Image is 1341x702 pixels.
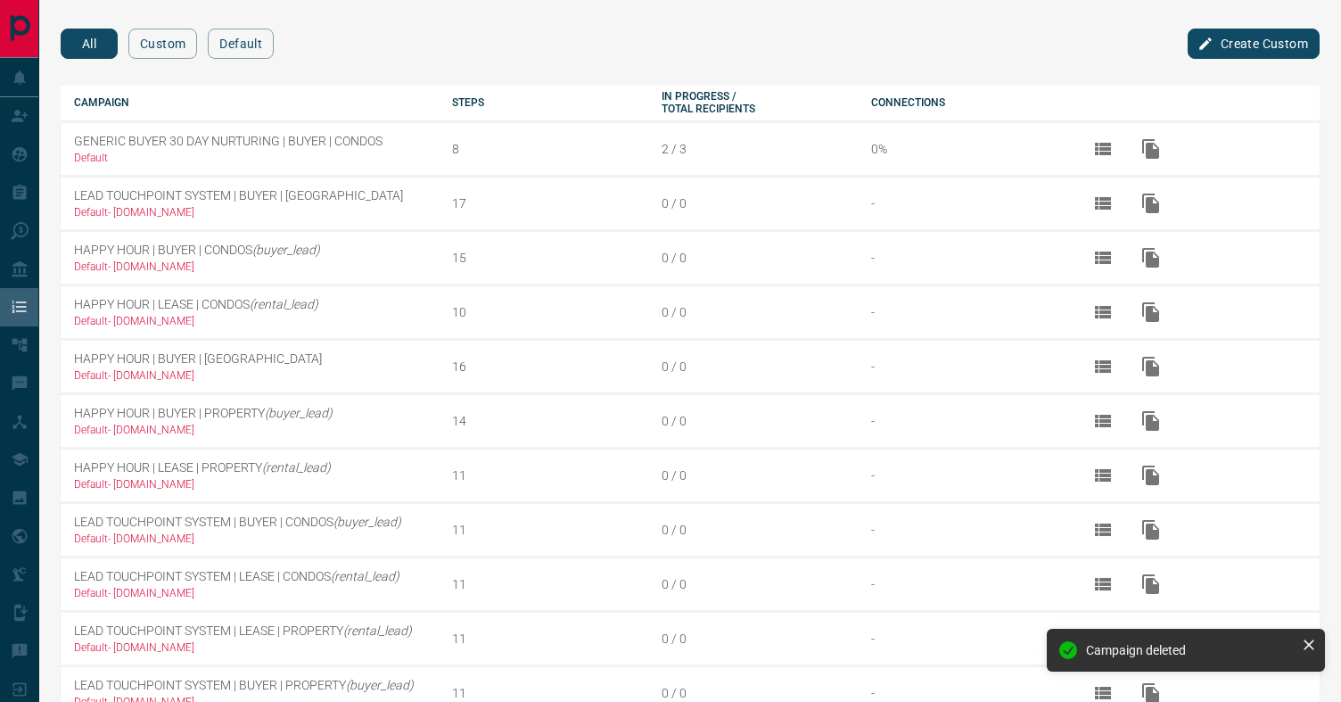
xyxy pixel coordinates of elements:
[648,230,858,285] td: 0 / 0
[439,86,648,121] th: Steps
[74,424,439,436] div: Default - [DOMAIN_NAME]
[250,297,318,311] em: (rental_lead)
[346,678,414,692] em: (buyer_lead)
[858,393,1067,448] td: -
[858,86,1067,121] th: Connections
[452,468,648,483] div: 11
[1082,617,1124,660] button: View Details
[1130,236,1172,279] button: Duplicate
[1082,563,1124,606] button: View Details
[61,611,439,665] td: LEAD TOUCHPOINT SYSTEM | LEASE | PROPERTY
[265,406,333,420] em: (buyer_lead)
[208,29,274,59] button: Default
[1082,454,1124,497] button: View Details
[648,339,858,393] td: 0 / 0
[1082,128,1124,170] button: View Details
[858,285,1067,339] td: -
[452,523,648,537] div: 11
[74,478,439,491] div: Default - [DOMAIN_NAME]
[1130,454,1172,497] button: Duplicate
[74,587,439,599] div: Default - [DOMAIN_NAME]
[452,632,648,646] div: 11
[1086,643,1295,657] div: Campaign deleted
[648,557,858,611] td: 0 / 0
[1082,236,1124,279] button: View Details
[858,611,1067,665] td: -
[858,339,1067,393] td: -
[858,557,1067,611] td: -
[648,285,858,339] td: 0 / 0
[648,393,858,448] td: 0 / 0
[1068,86,1320,121] th: actions
[1082,508,1124,551] button: View Details
[74,152,439,164] div: Default
[74,260,439,273] div: Default - [DOMAIN_NAME]
[452,414,648,428] div: 14
[61,121,439,176] td: GENERIC BUYER 30 DAY NURTURING | BUYER | CONDOS
[262,460,331,475] em: (rental_lead)
[74,315,439,327] div: Default - [DOMAIN_NAME]
[61,448,439,502] td: HAPPY HOUR | LEASE | PROPERTY
[452,686,648,700] div: 11
[648,86,858,121] th: In Progress / Total Recipients
[452,142,648,156] div: 8
[858,121,1067,176] td: 0%
[1130,617,1172,660] button: Duplicate
[1188,29,1320,59] button: Create Custom
[1130,128,1172,170] button: Duplicate
[858,502,1067,557] td: -
[61,230,439,285] td: HAPPY HOUR | BUYER | CONDOS
[1082,182,1124,225] button: View Details
[61,285,439,339] td: HAPPY HOUR | LEASE | CONDOS
[61,393,439,448] td: HAPPY HOUR | BUYER | PROPERTY
[452,196,648,211] div: 17
[858,176,1067,230] td: -
[1082,345,1124,388] button: View Details
[343,624,412,638] em: (rental_lead)
[331,569,399,583] em: (rental_lead)
[74,369,439,382] div: Default - [DOMAIN_NAME]
[333,515,401,529] em: (buyer_lead)
[74,206,439,219] div: Default - [DOMAIN_NAME]
[74,641,439,654] div: Default - [DOMAIN_NAME]
[1130,182,1172,225] button: Duplicate
[61,86,439,121] th: Campaign
[61,339,439,393] td: HAPPY HOUR | BUYER | [GEOGRAPHIC_DATA]
[128,29,197,59] button: Custom
[648,611,858,665] td: 0 / 0
[1082,400,1124,442] button: View Details
[452,305,648,319] div: 10
[648,121,858,176] td: 2 / 3
[858,448,1067,502] td: -
[648,176,858,230] td: 0 / 0
[452,577,648,591] div: 11
[1130,345,1172,388] button: Duplicate
[61,176,439,230] td: LEAD TOUCHPOINT SYSTEM | BUYER | [GEOGRAPHIC_DATA]
[452,251,648,265] div: 15
[1130,291,1172,334] button: Duplicate
[61,557,439,611] td: LEAD TOUCHPOINT SYSTEM | LEASE | CONDOS
[61,29,118,59] button: All
[1130,508,1172,551] button: Duplicate
[452,359,648,374] div: 16
[1082,291,1124,334] button: View Details
[1130,563,1172,606] button: Duplicate
[1130,400,1172,442] button: Duplicate
[61,502,439,557] td: LEAD TOUCHPOINT SYSTEM | BUYER | CONDOS
[648,448,858,502] td: 0 / 0
[74,533,439,545] div: Default - [DOMAIN_NAME]
[648,502,858,557] td: 0 / 0
[252,243,320,257] em: (buyer_lead)
[858,230,1067,285] td: -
